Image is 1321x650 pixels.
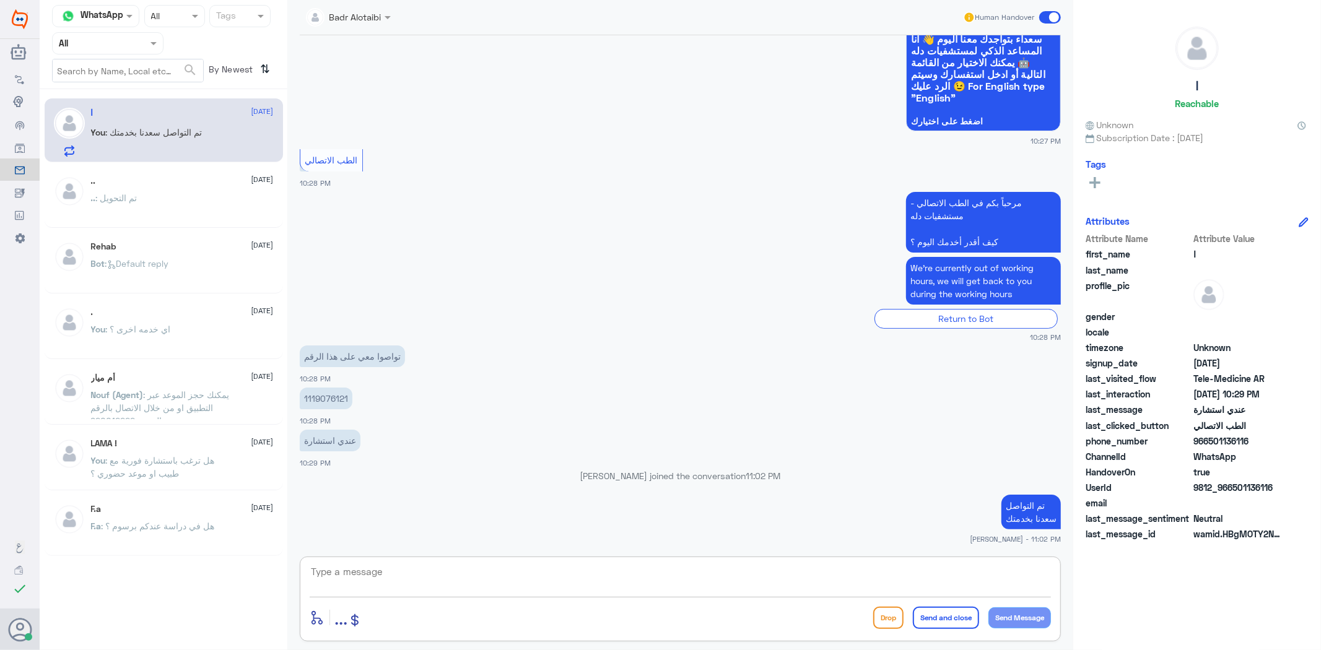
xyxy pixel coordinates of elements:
[1086,279,1191,308] span: profile_pic
[8,618,32,641] button: Avatar
[59,7,77,25] img: whatsapp.png
[305,155,358,165] span: الطب الاتصالي
[251,174,274,185] span: [DATE]
[91,108,94,118] h5: ا
[1193,512,1283,525] span: 0
[106,127,203,137] span: : تم التواصل سعدنا بخدمتك
[54,373,85,404] img: defaultAdmin.png
[1086,419,1191,432] span: last_clicked_button
[1193,357,1283,370] span: 2025-09-16T19:27:09.24Z
[1086,403,1191,416] span: last_message
[1193,232,1283,245] span: Attribute Value
[1086,388,1191,401] span: last_interaction
[1196,79,1199,93] h5: ا
[1086,131,1309,144] span: Subscription Date : [DATE]
[1193,326,1283,339] span: null
[1086,372,1191,385] span: last_visited_flow
[1086,264,1191,277] span: last_name
[251,240,274,251] span: [DATE]
[102,521,215,531] span: : هل في دراسة عندكم برسوم ؟
[1030,332,1061,342] span: 10:28 PM
[251,106,274,117] span: [DATE]
[300,388,352,409] p: 16/9/2025, 10:28 PM
[12,581,27,596] i: check
[91,373,116,383] h5: أم ميار
[873,607,904,629] button: Drop
[911,116,1056,126] span: اضغط على اختيارك
[1086,466,1191,479] span: HandoverOn
[1193,372,1283,385] span: Tele-Medicine AR
[91,324,106,334] span: You
[91,241,116,252] h5: Rehab
[1086,512,1191,525] span: last_message_sentiment
[54,307,85,338] img: defaultAdmin.png
[1086,527,1191,540] span: last_message_id
[874,309,1058,328] div: Return to Bot
[1193,279,1224,310] img: defaultAdmin.png
[1086,158,1106,170] h6: Tags
[1193,419,1283,432] span: الطب الاتصالي
[1086,357,1191,370] span: signup_date
[1031,136,1061,146] span: 10:27 PM
[906,257,1061,305] p: 16/9/2025, 10:28 PM
[91,176,96,186] h5: ..
[1001,495,1061,529] p: 16/9/2025, 11:02 PM
[91,455,106,466] span: You
[106,324,171,334] span: : اي خدمه اخرى ؟
[1086,118,1134,131] span: Unknown
[300,417,331,425] span: 10:28 PM
[1086,341,1191,354] span: timezone
[988,607,1051,628] button: Send Message
[1193,388,1283,401] span: 2025-09-16T19:29:03.907Z
[261,59,271,79] i: ⇅
[91,521,102,531] span: F.a
[54,176,85,207] img: defaultAdmin.png
[251,305,274,316] span: [DATE]
[1193,481,1283,494] span: 9812_966501136116
[54,241,85,272] img: defaultAdmin.png
[214,9,236,25] div: Tags
[204,59,256,84] span: By Newest
[1086,215,1130,227] h6: Attributes
[183,60,198,80] button: search
[300,375,331,383] span: 10:28 PM
[1086,450,1191,463] span: ChannelId
[300,430,360,451] p: 16/9/2025, 10:29 PM
[54,504,85,535] img: defaultAdmin.png
[251,436,274,448] span: [DATE]
[91,504,102,514] h5: F.a
[1193,341,1283,354] span: Unknown
[1193,496,1283,509] span: null
[105,258,169,269] span: : Default reply
[183,63,198,77] span: search
[53,59,203,82] input: Search by Name, Local etc…
[334,606,347,628] span: ...
[91,438,118,449] h5: LAMA !
[975,12,1035,23] span: Human Handover
[1193,403,1283,416] span: عندي استشارة
[251,371,274,382] span: [DATE]
[1193,310,1283,323] span: null
[1193,248,1283,261] span: ا
[91,389,144,400] span: Nouf (Agent)
[251,502,274,513] span: [DATE]
[1176,27,1218,69] img: defaultAdmin.png
[906,192,1061,253] p: 16/9/2025, 10:28 PM
[96,193,137,203] span: : تم التحويل
[54,438,85,469] img: defaultAdmin.png
[300,345,405,367] p: 16/9/2025, 10:28 PM
[91,193,96,203] span: ..
[91,127,106,137] span: You
[1086,496,1191,509] span: email
[1086,232,1191,245] span: Attribute Name
[913,607,979,629] button: Send and close
[91,389,230,426] span: : يمكنك حجز الموعد عبر التطبيق او من خلال الاتصال بالرقم الموحد 920012222
[91,455,215,479] span: : هل ترغب باستشارة فورية مع طبيب او موعد حضوري ؟
[970,534,1061,544] span: [PERSON_NAME] - 11:02 PM
[1193,450,1283,463] span: 2
[1086,481,1191,494] span: UserId
[1086,310,1191,323] span: gender
[1193,435,1283,448] span: 966501136116
[1086,248,1191,261] span: first_name
[1193,527,1283,540] span: wamid.HBgMOTY2NTAxMTM2MTE2FQIAEhgUM0FERTczMjAxMDRBMkEzQkY0RDIA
